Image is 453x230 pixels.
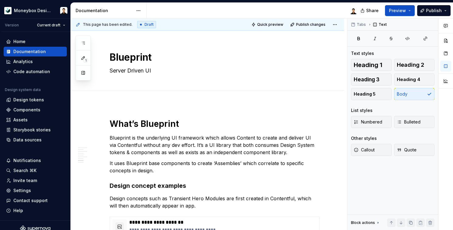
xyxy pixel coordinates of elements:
[13,208,23,214] div: Help
[394,59,435,71] button: Heading 2
[13,69,50,75] div: Code automation
[366,8,379,14] span: Share
[4,135,67,145] a: Data sources
[397,119,421,125] span: Bulleted
[4,95,67,105] a: Design tokens
[351,88,392,100] button: Heading 5
[4,37,67,46] a: Home
[4,156,67,165] button: Notifications
[351,59,392,71] button: Heading 1
[351,135,377,141] div: Other styles
[110,181,320,190] h3: Design concept examples
[1,4,69,17] button: Moneybox Design SystemDerek
[250,20,286,29] button: Quick preview
[14,8,53,14] div: Moneybox Design System
[296,22,325,27] span: Publish changes
[397,62,424,68] span: Heading 2
[426,8,442,14] span: Publish
[4,166,67,175] button: Search ⌘K
[349,20,369,29] button: Tabs
[385,5,415,16] button: Preview
[13,167,36,174] div: Search ⌘K
[351,144,392,156] button: Callout
[4,186,67,195] a: Settings
[257,22,283,27] span: Quick preview
[397,147,417,153] span: Quote
[37,23,60,28] span: Current draft
[60,7,67,14] img: Derek
[13,127,51,133] div: Storybook stories
[13,178,37,184] div: Invite team
[5,87,41,92] div: Design system data
[13,97,44,103] div: Design tokens
[108,50,318,65] textarea: Blueprint
[351,107,373,113] div: List styles
[34,21,68,29] button: Current draft
[394,73,435,86] button: Heading 4
[110,195,320,209] p: Design concepts such as Transient Hero Modules are first created in Contentful, which will then a...
[288,20,328,29] button: Publish changes
[351,50,374,56] div: Text styles
[13,137,42,143] div: Data sources
[394,144,435,156] button: Quote
[110,118,320,129] h1: What’s Blueprint
[4,115,67,125] a: Assets
[389,8,406,14] span: Preview
[357,5,383,16] button: Share
[13,59,33,65] div: Analytics
[4,7,12,14] img: 9de6ca4a-8ec4-4eed-b9a2-3d312393a40a.png
[83,22,132,27] span: This page has been edited.
[351,73,392,86] button: Heading 3
[417,5,451,16] button: Publish
[110,134,320,156] p: Blueprint is the underlying UI framework which allows Content to create and deliver UI via Conten...
[4,105,67,115] a: Components
[13,188,31,194] div: Settings
[13,198,48,204] div: Contact support
[354,147,375,153] span: Callout
[5,23,19,28] div: Version
[13,107,40,113] div: Components
[76,8,133,14] div: Documentation
[83,58,88,63] span: 1
[4,196,67,205] button: Contact support
[350,7,357,14] img: Derek
[351,116,392,128] button: Numbered
[4,125,67,135] a: Storybook stories
[394,116,435,128] button: Bulleted
[4,47,67,56] a: Documentation
[354,62,382,68] span: Heading 1
[397,76,420,83] span: Heading 4
[13,39,26,45] div: Home
[354,76,380,83] span: Heading 3
[354,119,382,125] span: Numbered
[4,176,67,185] a: Invite team
[354,91,376,97] span: Heading 5
[13,117,28,123] div: Assets
[357,22,366,27] span: Tabs
[110,160,320,174] p: It uses Blueprint base components to create ‘Assemblies’ which correlate to specific concepts in ...
[13,157,41,164] div: Notifications
[4,67,67,76] a: Code automation
[351,220,375,225] div: Block actions
[4,57,67,66] a: Analytics
[108,66,318,76] textarea: Server Driven UI
[351,218,380,227] div: Block actions
[4,206,67,215] button: Help
[145,22,154,27] span: Draft
[13,49,46,55] div: Documentation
